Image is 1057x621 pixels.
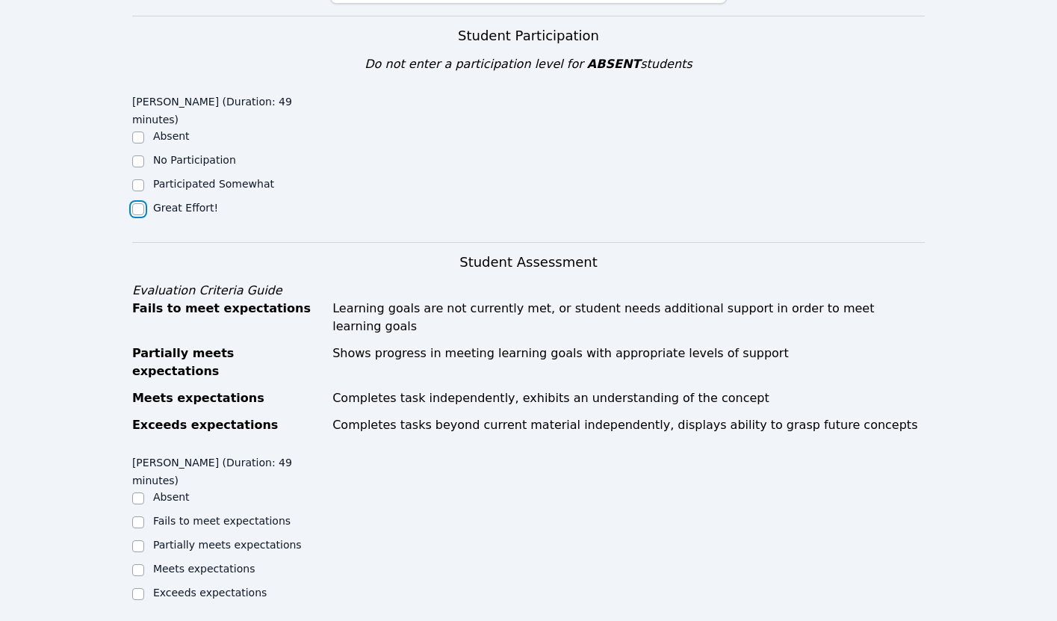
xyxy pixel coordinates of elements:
[132,389,323,407] div: Meets expectations
[132,88,330,129] legend: [PERSON_NAME] (Duration: 49 minutes)
[153,539,302,551] label: Partially meets expectations
[132,345,323,380] div: Partially meets expectations
[132,282,925,300] div: Evaluation Criteria Guide
[332,300,925,336] div: Learning goals are not currently met, or student needs additional support in order to meet learni...
[153,563,255,575] label: Meets expectations
[153,154,236,166] label: No Participation
[153,130,190,142] label: Absent
[153,202,218,214] label: Great Effort!
[132,25,925,46] h3: Student Participation
[132,252,925,273] h3: Student Assessment
[132,449,330,489] legend: [PERSON_NAME] (Duration: 49 minutes)
[332,345,925,380] div: Shows progress in meeting learning goals with appropriate levels of support
[587,57,640,71] span: ABSENT
[153,515,291,527] label: Fails to meet expectations
[153,587,267,599] label: Exceeds expectations
[332,389,925,407] div: Completes task independently, exhibits an understanding of the concept
[132,416,323,434] div: Exceeds expectations
[132,55,925,73] div: Do not enter a participation level for students
[153,491,190,503] label: Absent
[332,416,925,434] div: Completes tasks beyond current material independently, displays ability to grasp future concepts
[153,178,274,190] label: Participated Somewhat
[132,300,323,336] div: Fails to meet expectations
